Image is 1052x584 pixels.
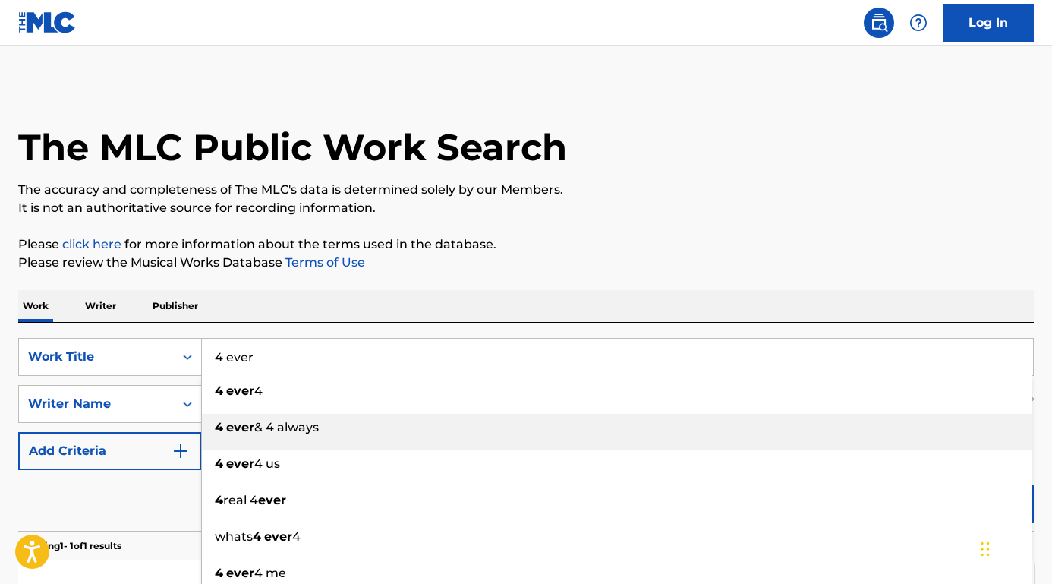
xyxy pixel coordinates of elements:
[28,348,165,366] div: Work Title
[870,14,888,32] img: search
[981,526,990,572] div: Glisser
[215,456,223,471] strong: 4
[80,290,121,322] p: Writer
[254,566,286,580] span: 4 me
[18,432,202,470] button: Add Criteria
[223,493,258,507] span: real 4
[215,566,223,580] strong: 4
[254,456,280,471] span: 4 us
[976,511,1052,584] div: Widget de chat
[148,290,203,322] p: Publisher
[62,237,121,251] a: click here
[226,566,254,580] strong: ever
[18,539,121,553] p: Showing 1 - 1 of 1 results
[18,125,567,170] h1: The MLC Public Work Search
[254,384,263,398] span: 4
[18,235,1034,254] p: Please for more information about the terms used in the database.
[215,420,223,434] strong: 4
[292,529,301,544] span: 4
[18,290,53,322] p: Work
[903,8,934,38] div: Help
[943,4,1034,42] a: Log In
[264,529,292,544] strong: ever
[18,181,1034,199] p: The accuracy and completeness of The MLC's data is determined solely by our Members.
[28,395,165,413] div: Writer Name
[215,493,223,507] strong: 4
[18,338,1034,531] form: Search Form
[282,255,365,270] a: Terms of Use
[18,254,1034,272] p: Please review the Musical Works Database
[215,529,253,544] span: whats
[18,199,1034,217] p: It is not an authoritative source for recording information.
[258,493,286,507] strong: ever
[909,14,928,32] img: help
[254,420,319,434] span: & 4 always
[226,456,254,471] strong: ever
[226,384,254,398] strong: ever
[976,511,1052,584] iframe: Chat Widget
[18,11,77,33] img: MLC Logo
[864,8,894,38] a: Public Search
[172,442,190,460] img: 9d2ae6d4665cec9f34b9.svg
[215,384,223,398] strong: 4
[226,420,254,434] strong: ever
[253,529,261,544] strong: 4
